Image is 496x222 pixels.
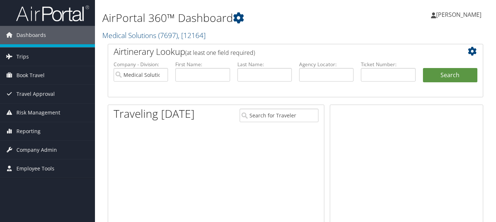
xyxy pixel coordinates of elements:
span: Dashboards [16,26,46,44]
span: , [ 12164 ] [178,30,206,40]
a: Medical Solutions [102,30,206,40]
span: ( 7697 ) [158,30,178,40]
span: Trips [16,48,29,66]
span: Book Travel [16,66,45,84]
span: Travel Approval [16,85,55,103]
span: Risk Management [16,104,60,122]
label: Ticket Number: [361,61,415,68]
label: Company - Division: [114,61,168,68]
input: Search for Traveler [240,109,318,122]
label: Last Name: [237,61,292,68]
span: Employee Tools [16,159,54,178]
button: Search [423,68,477,83]
label: First Name: [175,61,230,68]
img: airportal-logo.png [16,5,89,22]
span: [PERSON_NAME] [436,11,481,19]
h2: Airtinerary Lookup [114,45,446,58]
span: Reporting [16,122,41,140]
span: Company Admin [16,141,57,159]
a: [PERSON_NAME] [431,4,489,26]
h1: AirPortal 360™ Dashboard [102,10,360,26]
span: (at least one field required) [185,49,255,57]
label: Agency Locator: [299,61,354,68]
h1: Traveling [DATE] [114,106,195,121]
